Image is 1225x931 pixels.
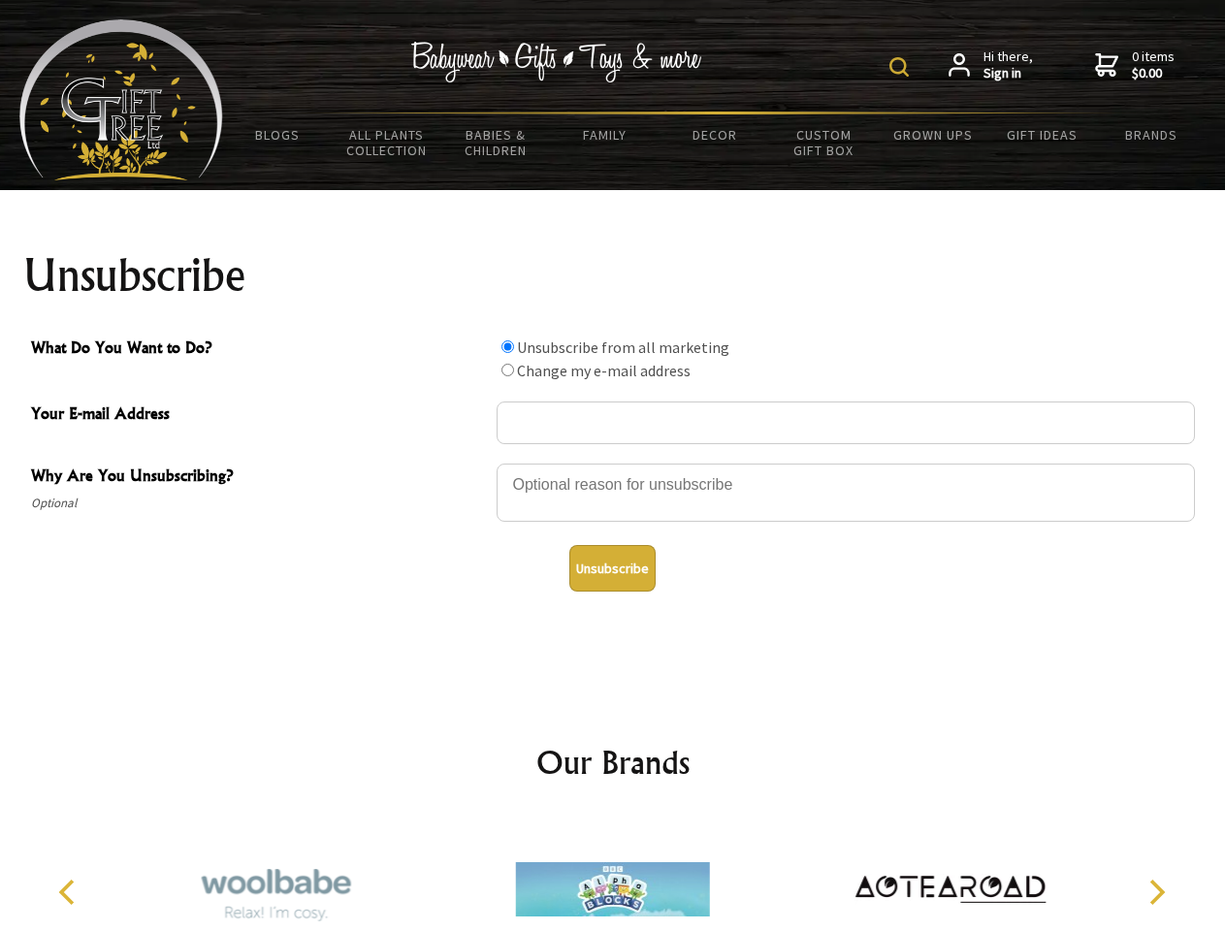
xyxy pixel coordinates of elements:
[949,48,1033,82] a: Hi there,Sign in
[569,545,656,592] button: Unsubscribe
[48,871,91,914] button: Previous
[223,114,333,155] a: BLOGS
[983,65,1033,82] strong: Sign in
[31,336,487,364] span: What Do You Want to Do?
[31,464,487,492] span: Why Are You Unsubscribing?
[1132,48,1175,82] span: 0 items
[1097,114,1207,155] a: Brands
[551,114,661,155] a: Family
[23,252,1203,299] h1: Unsubscribe
[1095,48,1175,82] a: 0 items$0.00
[769,114,879,171] a: Custom Gift Box
[497,464,1195,522] textarea: Why Are You Unsubscribing?
[31,492,487,515] span: Optional
[983,48,1033,82] span: Hi there,
[987,114,1097,155] a: Gift Ideas
[497,401,1195,444] input: Your E-mail Address
[878,114,987,155] a: Grown Ups
[441,114,551,171] a: Babies & Children
[660,114,769,155] a: Decor
[1132,65,1175,82] strong: $0.00
[411,42,702,82] img: Babywear - Gifts - Toys & more
[889,57,909,77] img: product search
[39,739,1187,786] h2: Our Brands
[19,19,223,180] img: Babyware - Gifts - Toys and more...
[333,114,442,171] a: All Plants Collection
[31,401,487,430] span: Your E-mail Address
[501,340,514,353] input: What Do You Want to Do?
[501,364,514,376] input: What Do You Want to Do?
[517,337,729,357] label: Unsubscribe from all marketing
[1135,871,1177,914] button: Next
[517,361,691,380] label: Change my e-mail address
